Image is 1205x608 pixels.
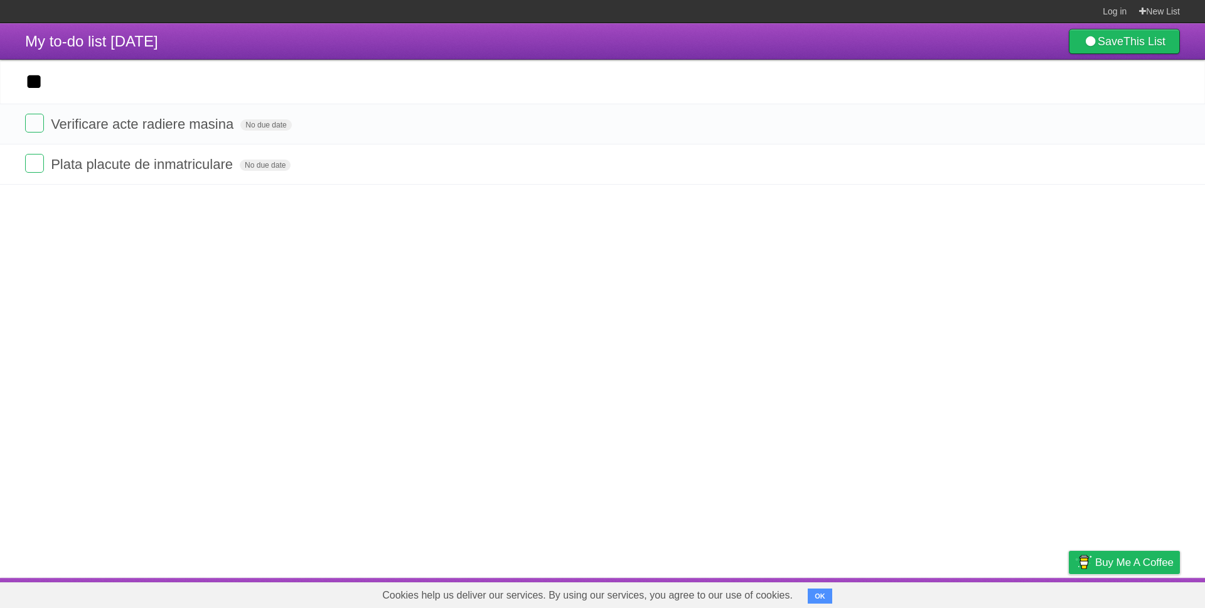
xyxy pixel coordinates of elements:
a: Developers [943,581,994,605]
span: My to-do list [DATE] [25,33,158,50]
span: Verificare acte radiere masina [51,116,237,132]
img: Buy me a coffee [1075,551,1092,573]
span: Buy me a coffee [1095,551,1174,573]
label: Done [25,154,44,173]
button: OK [808,589,832,604]
span: Cookies help us deliver our services. By using our services, you agree to our use of cookies. [370,583,805,608]
label: Done [25,114,44,133]
a: Terms [1010,581,1037,605]
a: Suggest a feature [1101,581,1180,605]
span: No due date [240,160,291,171]
b: This List [1123,35,1165,48]
a: About [902,581,928,605]
a: Buy me a coffee [1069,551,1180,574]
span: No due date [240,119,291,131]
span: Plata placute de inmatriculare [51,156,236,172]
a: SaveThis List [1069,29,1180,54]
a: Privacy [1052,581,1085,605]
